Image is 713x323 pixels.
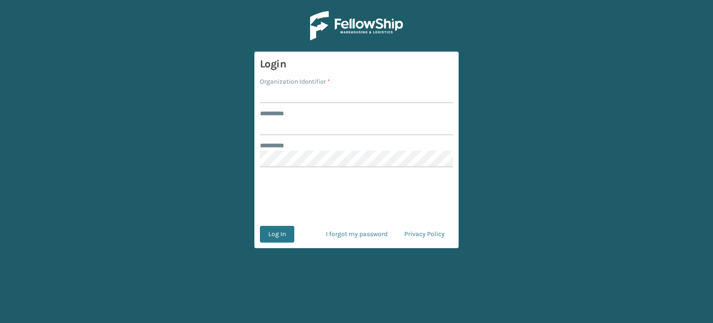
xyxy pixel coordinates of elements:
iframe: reCAPTCHA [286,178,427,215]
img: Logo [310,11,403,40]
a: I forgot my password [318,226,396,243]
button: Log In [260,226,294,243]
h3: Login [260,57,453,71]
a: Privacy Policy [396,226,453,243]
label: Organization Identifier [260,77,330,86]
